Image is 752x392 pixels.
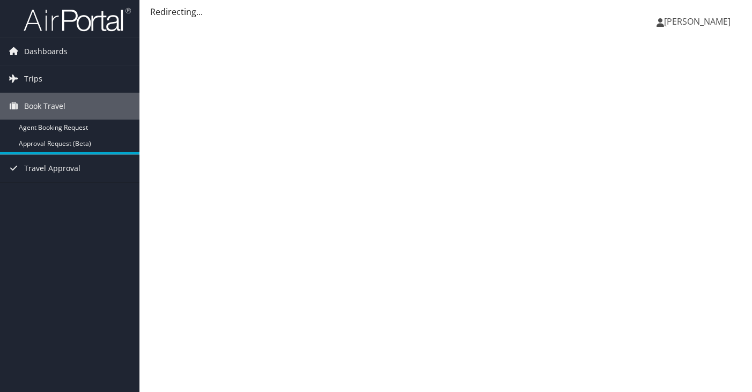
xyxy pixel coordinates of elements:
[150,5,741,18] div: Redirecting...
[24,38,68,65] span: Dashboards
[24,65,42,92] span: Trips
[657,5,741,38] a: [PERSON_NAME]
[24,93,65,120] span: Book Travel
[664,16,731,27] span: [PERSON_NAME]
[24,155,80,182] span: Travel Approval
[24,7,131,32] img: airportal-logo.png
